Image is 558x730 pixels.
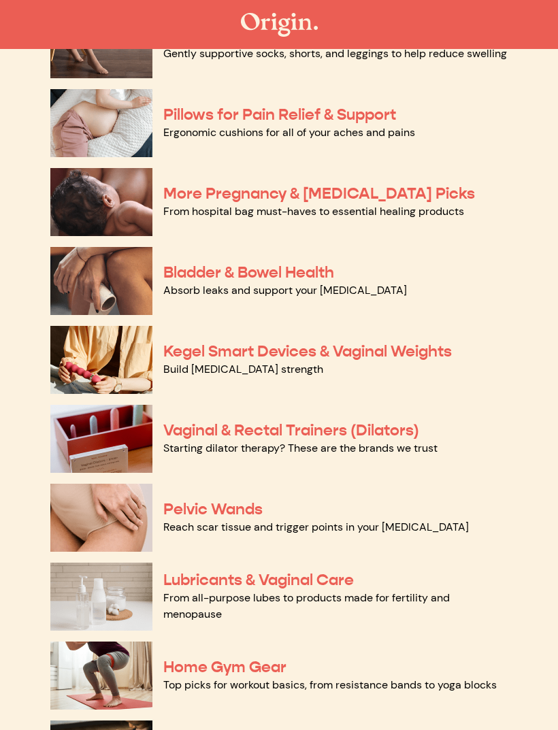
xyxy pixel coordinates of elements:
a: Ergonomic cushions for all of your aches and pains [163,125,415,139]
a: Bladder & Bowel Health [163,263,334,282]
img: More Pregnancy & Postpartum Picks [50,168,152,236]
img: Pelvic Wands [50,484,152,552]
a: From hospital bag must-haves to essential healing products [163,204,464,218]
img: The Origin Shop [241,13,318,37]
a: Kegel Smart Devices & Vaginal Weights [163,342,452,361]
img: Vaginal & Rectal Trainers (Dilators) [50,405,152,473]
a: Vaginal & Rectal Trainers (Dilators) [163,420,419,440]
img: Home Gym Gear [50,642,152,710]
a: Home Gym Gear [163,657,286,677]
a: More Pregnancy & [MEDICAL_DATA] Picks [163,184,475,203]
a: From all-purpose lubes to products made for fertility and menopause [163,591,450,621]
a: Absorb leaks and support your [MEDICAL_DATA] [163,283,407,297]
a: Starting dilator therapy? These are the brands we trust [163,441,438,455]
a: Pillows for Pain Relief & Support [163,105,396,125]
img: Lubricants & Vaginal Care [50,563,152,631]
a: Reach scar tissue and trigger points in your [MEDICAL_DATA] [163,520,469,534]
img: Kegel Smart Devices & Vaginal Weights [50,326,152,394]
a: Pelvic Wands [163,499,263,519]
a: Gently supportive socks, shorts, and leggings to help reduce swelling [163,46,507,61]
img: Bladder & Bowel Health [50,247,152,315]
a: Lubricants & Vaginal Care [163,570,354,590]
a: Top picks for workout basics, from resistance bands to yoga blocks [163,678,497,692]
img: Pillows for Pain Relief & Support [50,89,152,157]
a: Build [MEDICAL_DATA] strength [163,362,323,376]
